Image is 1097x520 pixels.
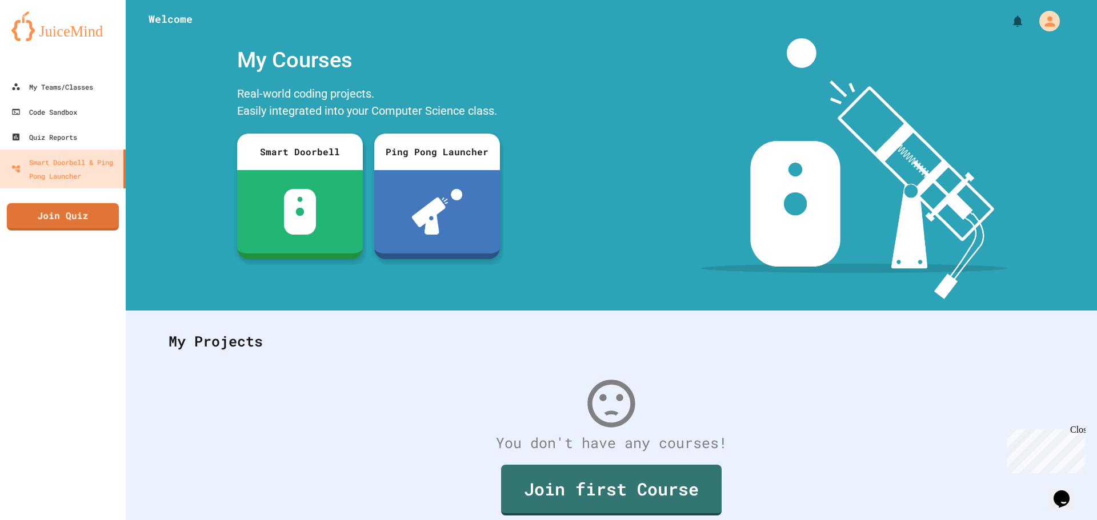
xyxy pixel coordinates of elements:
[990,11,1027,31] div: My Notifications
[284,189,317,235] img: sdb-white.svg
[237,134,363,170] div: Smart Doorbell
[11,80,93,94] div: My Teams/Classes
[701,38,1007,299] img: banner-image-my-projects.png
[157,432,1066,454] div: You don't have any courses!
[1049,474,1086,509] iframe: chat widget
[501,465,722,515] a: Join first Course
[7,203,119,231] a: Join Quiz
[5,5,79,72] div: Chat with us now!Close
[11,130,77,144] div: Quiz Reports
[374,134,500,170] div: Ping Pong Launcher
[412,189,463,235] img: ppl-with-ball.png
[11,105,77,119] div: Code Sandbox
[231,82,506,125] div: Real-world coding projects. Easily integrated into your Computer Science class.
[11,11,114,41] img: logo-orange.svg
[157,319,1066,364] div: My Projects
[11,155,119,183] div: Smart Doorbell & Ping Pong Launcher
[1002,425,1086,473] iframe: chat widget
[1027,8,1063,34] div: My Account
[231,38,506,82] div: My Courses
